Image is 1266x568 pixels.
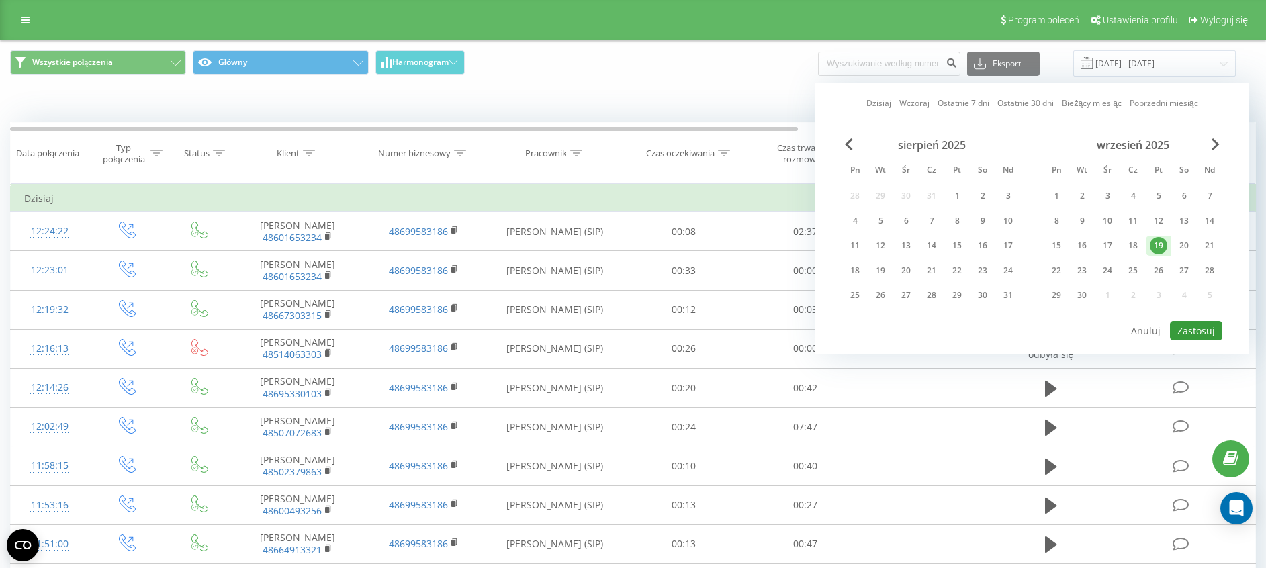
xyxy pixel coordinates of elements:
[745,369,866,408] td: 00:42
[893,236,919,256] div: śr 13 sie 2025
[846,262,864,279] div: 18
[893,285,919,305] div: śr 27 sie 2025
[623,251,745,290] td: 00:33
[263,231,322,244] a: 48601653234
[745,251,866,290] td: 00:00
[1197,261,1222,281] div: ndz 28 wrz 2025
[944,186,970,206] div: pt 1 sie 2025
[1146,236,1171,256] div: pt 19 wrz 2025
[623,485,745,524] td: 00:13
[623,290,745,329] td: 00:12
[842,261,868,281] div: pon 18 sie 2025
[263,465,322,478] a: 48502379863
[1048,212,1065,230] div: 8
[974,212,991,230] div: 9
[623,369,745,408] td: 00:20
[263,348,322,361] a: 48514063303
[24,453,75,479] div: 11:58:15
[999,262,1017,279] div: 24
[1073,262,1091,279] div: 23
[919,285,944,305] div: czw 28 sie 2025
[24,375,75,401] div: 12:14:26
[944,236,970,256] div: pt 15 sie 2025
[1170,321,1222,340] button: Zastosuj
[1103,15,1178,26] span: Ustawienia profilu
[845,161,865,181] abbr: poniedziałek
[868,285,893,305] div: wt 26 sie 2025
[846,287,864,304] div: 25
[1044,236,1069,256] div: pon 15 wrz 2025
[1073,287,1091,304] div: 30
[24,336,75,362] div: 12:16:13
[11,185,1256,212] td: Dzisiaj
[623,524,745,563] td: 00:13
[974,262,991,279] div: 23
[7,529,39,561] button: Open CMP widget
[623,446,745,485] td: 00:10
[1148,161,1169,181] abbr: piątek
[1197,236,1222,256] div: ndz 21 wrz 2025
[1124,212,1142,230] div: 11
[745,212,866,251] td: 02:37
[1069,261,1095,281] div: wt 23 wrz 2025
[974,287,991,304] div: 30
[974,187,991,205] div: 2
[970,186,995,206] div: sob 2 sie 2025
[999,187,1017,205] div: 3
[845,138,853,150] span: Previous Month
[1124,187,1142,205] div: 4
[970,236,995,256] div: sob 16 sie 2025
[893,211,919,231] div: śr 6 sie 2025
[1150,187,1167,205] div: 5
[970,261,995,281] div: sob 23 sie 2025
[263,387,322,400] a: 48695330103
[24,257,75,283] div: 12:23:01
[919,236,944,256] div: czw 14 sie 2025
[897,237,915,254] div: 13
[389,342,448,354] a: 48699583186
[389,225,448,238] a: 48699583186
[999,237,1017,254] div: 17
[1120,236,1146,256] div: czw 18 wrz 2025
[1197,186,1222,206] div: ndz 7 wrz 2025
[842,285,868,305] div: pon 25 sie 2025
[1095,236,1120,256] div: śr 17 wrz 2025
[1046,161,1067,181] abbr: poniedziałek
[623,329,745,368] td: 00:26
[234,524,361,563] td: [PERSON_NAME]
[973,161,993,181] abbr: sobota
[870,161,891,181] abbr: wtorek
[623,408,745,446] td: 00:24
[1171,236,1197,256] div: sob 20 wrz 2025
[234,290,361,329] td: [PERSON_NAME]
[948,212,966,230] div: 8
[1197,211,1222,231] div: ndz 14 wrz 2025
[1120,211,1146,231] div: czw 11 wrz 2025
[24,297,75,323] div: 12:19:32
[24,414,75,440] div: 12:02:49
[970,285,995,305] div: sob 30 sie 2025
[745,524,866,563] td: 00:47
[745,290,866,329] td: 00:03
[919,211,944,231] div: czw 7 sie 2025
[872,212,889,230] div: 5
[1069,285,1095,305] div: wt 30 wrz 2025
[923,287,940,304] div: 28
[1095,211,1120,231] div: śr 10 wrz 2025
[1099,237,1116,254] div: 17
[897,262,915,279] div: 20
[487,369,623,408] td: [PERSON_NAME] (SIP)
[948,237,966,254] div: 15
[263,309,322,322] a: 48667303315
[100,142,147,165] div: Typ połączenia
[193,50,369,75] button: Główny
[389,381,448,394] a: 48699583186
[234,369,361,408] td: [PERSON_NAME]
[938,97,989,109] a: Ostatnie 7 dni
[944,261,970,281] div: pt 22 sie 2025
[974,237,991,254] div: 16
[866,97,891,109] a: Dzisiaj
[1124,321,1168,340] button: Anuluj
[487,485,623,524] td: [PERSON_NAME] (SIP)
[1124,237,1142,254] div: 18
